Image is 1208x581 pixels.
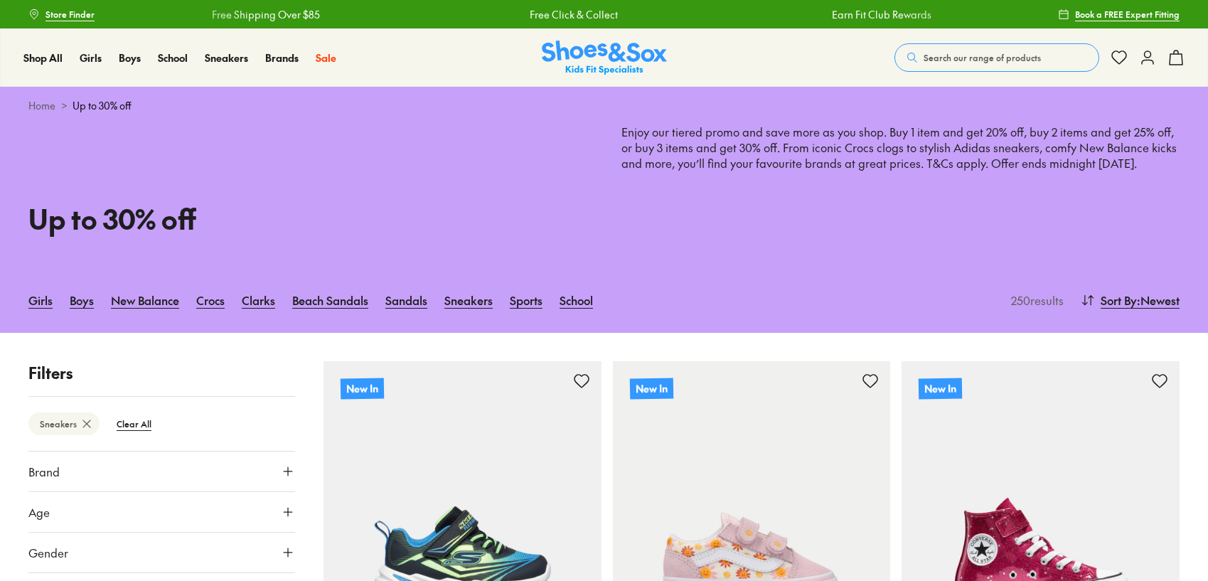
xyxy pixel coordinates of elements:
a: Clarks [242,284,275,316]
a: Free Click & Collect [528,7,616,22]
p: 250 results [1005,292,1064,309]
a: School [158,50,188,65]
span: Brand [28,463,60,480]
a: Girls [80,50,102,65]
div: > [28,98,1180,113]
a: Sandals [385,284,427,316]
p: New In [919,378,962,400]
a: Book a FREE Expert Fitting [1058,1,1180,27]
a: School [560,284,593,316]
a: Sneakers [205,50,248,65]
a: Home [28,98,55,113]
a: Free Shipping Over $85 [210,7,319,22]
p: New In [629,378,673,400]
a: Beach Sandals [292,284,368,316]
a: New Balance [111,284,179,316]
span: Book a FREE Expert Fitting [1075,8,1180,21]
span: Store Finder [46,8,95,21]
span: Sort By [1101,292,1137,309]
a: Crocs [196,284,225,316]
span: Age [28,503,50,521]
a: Store Finder [28,1,95,27]
p: Filters [28,361,295,385]
a: Shoes & Sox [542,41,667,75]
button: Search our range of products [894,43,1099,72]
span: Search our range of products [924,51,1041,64]
btn: Clear All [105,411,163,437]
button: Brand [28,452,295,491]
a: Girls [28,284,53,316]
a: Shop All [23,50,63,65]
button: Gender [28,533,295,572]
a: Sale [316,50,336,65]
a: Sports [510,284,542,316]
p: Enjoy our tiered promo and save more as you shop. Buy 1 item and get 20% off, buy 2 items and get... [621,124,1180,233]
h1: Up to 30% off [28,198,587,239]
span: : Newest [1137,292,1180,309]
p: New In [341,378,384,400]
button: Sort By:Newest [1081,284,1180,316]
span: Up to 30% off [73,98,132,113]
btn: Sneakers [28,412,100,435]
a: Earn Fit Club Rewards [830,7,930,22]
a: Boys [119,50,141,65]
button: Age [28,492,295,532]
a: Brands [265,50,299,65]
a: Sneakers [444,284,493,316]
img: SNS_Logo_Responsive.svg [542,41,667,75]
span: Gender [28,544,68,561]
a: Boys [70,284,94,316]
